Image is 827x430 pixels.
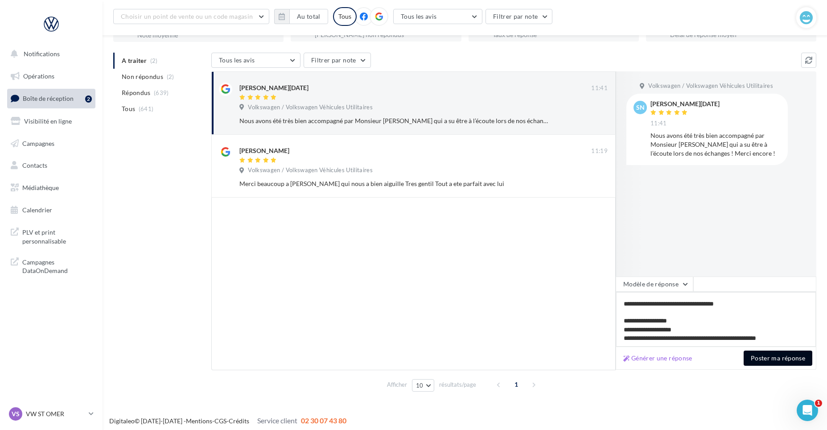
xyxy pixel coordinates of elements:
[122,88,151,97] span: Répondus
[333,7,357,26] div: Tous
[393,9,482,24] button: Tous les avis
[24,117,72,125] span: Visibilité en ligne
[412,379,435,392] button: 10
[5,89,97,108] a: Boîte de réception2
[113,9,269,24] button: Choisir un point de vente ou un code magasin
[239,83,309,92] div: [PERSON_NAME][DATE]
[744,351,812,366] button: Poster ma réponse
[139,105,154,112] span: (641)
[401,12,437,20] span: Tous les avis
[22,256,92,275] span: Campagnes DataOnDemand
[214,417,226,425] a: CGS
[211,53,300,68] button: Tous les avis
[416,382,424,389] span: 10
[122,104,135,113] span: Tous
[22,184,59,191] span: Médiathèque
[387,380,407,389] span: Afficher
[301,416,346,425] span: 02 30 07 43 80
[23,95,74,102] span: Boîte de réception
[121,12,253,20] span: Choisir un point de vente ou un code magasin
[12,409,20,418] span: VS
[5,112,97,131] a: Visibilité en ligne
[229,417,249,425] a: Crédits
[620,353,696,364] button: Générer une réponse
[274,9,328,24] button: Au total
[5,134,97,153] a: Campagnes
[304,53,371,68] button: Filtrer par note
[22,206,52,214] span: Calendrier
[486,9,553,24] button: Filtrer par note
[5,252,97,279] a: Campagnes DataOnDemand
[239,146,289,155] div: [PERSON_NAME]
[248,166,373,174] span: Volkswagen / Volkswagen Véhicules Utilitaires
[616,277,693,292] button: Modèle de réponse
[109,417,135,425] a: Digitaleo
[122,72,163,81] span: Non répondus
[591,84,608,92] span: 11:41
[5,67,97,86] a: Opérations
[22,226,92,245] span: PLV et print personnalisable
[22,139,54,147] span: Campagnes
[5,45,94,63] button: Notifications
[650,120,667,128] span: 11:41
[5,223,97,249] a: PLV et print personnalisable
[815,400,822,407] span: 1
[248,103,373,112] span: Volkswagen / Volkswagen Véhicules Utilitaires
[797,400,818,421] iframe: Intercom live chat
[439,380,476,389] span: résultats/page
[24,50,60,58] span: Notifications
[509,377,523,392] span: 1
[239,179,550,188] div: Merci beaucoup a [PERSON_NAME] qui nous a bien aiguille Tres gentil Tout a ete parfait avec lui
[167,73,174,80] span: (2)
[22,161,47,169] span: Contacts
[289,9,328,24] button: Au total
[109,417,346,425] span: © [DATE]-[DATE] - - -
[650,101,720,107] div: [PERSON_NAME][DATE]
[26,409,85,418] p: VW ST OMER
[154,89,169,96] span: (639)
[5,201,97,219] a: Calendrier
[239,116,550,125] div: Nous avons été très bien accompagné par Monsieur [PERSON_NAME] qui a su être à l’écoute lors de n...
[5,156,97,175] a: Contacts
[650,131,781,158] div: Nous avons été très bien accompagné par Monsieur [PERSON_NAME] qui a su être à l’écoute lors de n...
[85,95,92,103] div: 2
[5,178,97,197] a: Médiathèque
[23,72,54,80] span: Opérations
[186,417,212,425] a: Mentions
[7,405,95,422] a: VS VW ST OMER
[591,147,608,155] span: 11:19
[257,416,297,425] span: Service client
[636,103,645,112] span: SN
[648,82,773,90] span: Volkswagen / Volkswagen Véhicules Utilitaires
[219,56,255,64] span: Tous les avis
